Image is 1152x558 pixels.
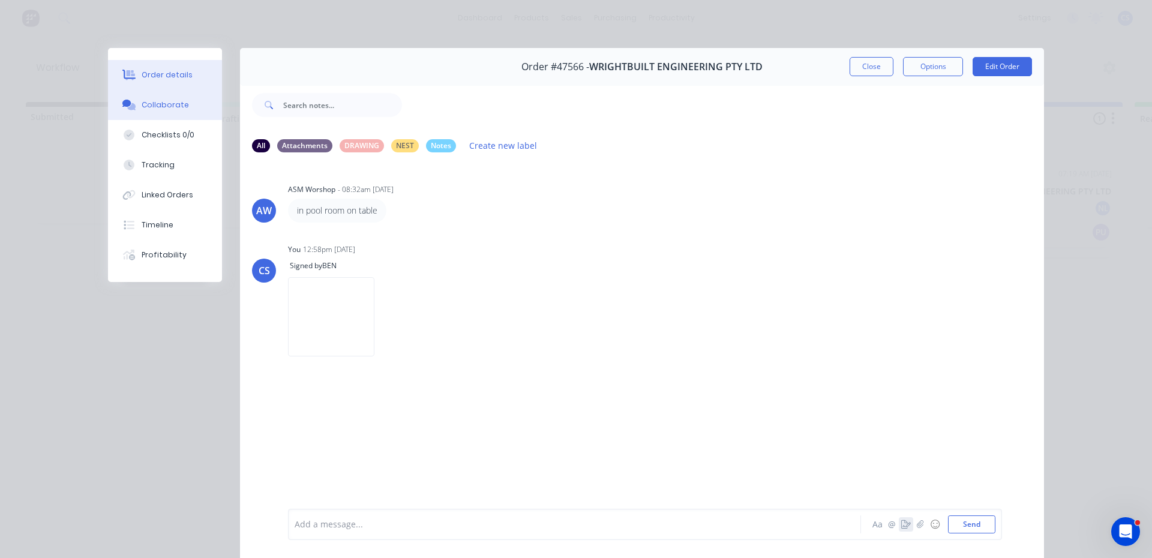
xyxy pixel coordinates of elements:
[108,240,222,270] button: Profitability
[142,100,189,110] div: Collaborate
[108,150,222,180] button: Tracking
[142,70,193,80] div: Order details
[903,57,963,76] button: Options
[426,139,456,152] div: Notes
[338,184,394,195] div: - 08:32am [DATE]
[288,260,338,271] span: Signed by BEN
[589,61,763,73] span: WRIGHTBUILT ENGINEERING PTY LTD
[142,130,194,140] div: Checklists 0/0
[288,244,301,255] div: You
[1111,517,1140,546] iframe: Intercom live chat
[108,90,222,120] button: Collaborate
[973,57,1032,76] button: Edit Order
[297,205,377,217] p: in pool room on table
[283,93,402,117] input: Search notes...
[259,263,270,278] div: CS
[108,120,222,150] button: Checklists 0/0
[277,139,332,152] div: Attachments
[252,139,270,152] div: All
[850,57,893,76] button: Close
[303,244,355,255] div: 12:58pm [DATE]
[256,203,272,218] div: AW
[108,60,222,90] button: Order details
[142,160,175,170] div: Tracking
[108,210,222,240] button: Timeline
[142,190,193,200] div: Linked Orders
[870,517,884,532] button: Aa
[142,220,173,230] div: Timeline
[108,180,222,210] button: Linked Orders
[884,517,899,532] button: @
[142,250,187,260] div: Profitability
[340,139,384,152] div: DRAWING
[928,517,942,532] button: ☺
[463,137,544,154] button: Create new label
[288,184,335,195] div: ASM Worshop
[521,61,589,73] span: Order #47566 -
[948,515,995,533] button: Send
[391,139,419,152] div: NEST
